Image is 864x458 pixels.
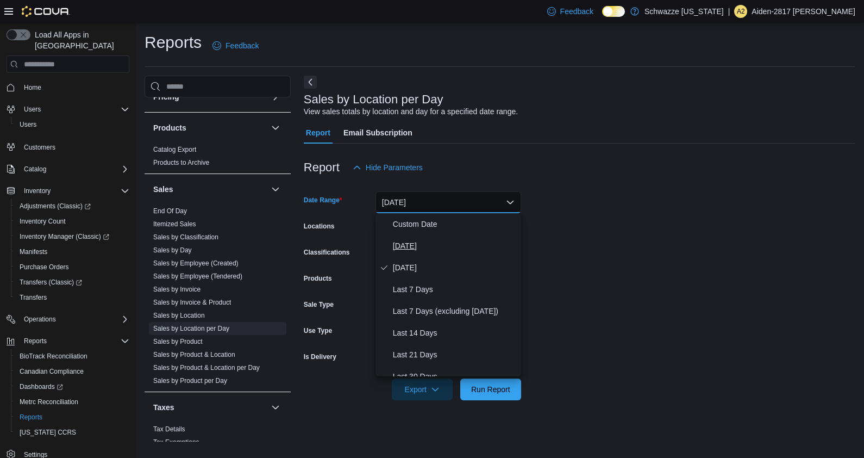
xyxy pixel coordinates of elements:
[11,349,134,364] button: BioTrack Reconciliation
[153,259,239,268] span: Sales by Employee (Created)
[153,351,235,358] a: Sales by Product & Location
[153,233,218,241] a: Sales by Classification
[15,380,67,393] a: Dashboards
[644,5,724,18] p: Schwazze [US_STATE]
[153,402,174,413] h3: Taxes
[20,398,78,406] span: Metrc Reconciliation
[11,394,134,410] button: Metrc Reconciliation
[15,230,114,243] a: Inventory Manager (Classic)
[20,313,60,326] button: Operations
[15,215,129,228] span: Inventory Count
[24,337,47,345] span: Reports
[153,246,192,254] a: Sales by Day
[15,200,95,213] a: Adjustments (Classic)
[15,291,51,304] a: Transfers
[20,81,129,94] span: Home
[153,272,242,281] span: Sales by Employee (Tendered)
[153,220,196,228] a: Itemized Sales
[560,6,593,17] span: Feedback
[11,259,134,275] button: Purchase Orders
[348,157,427,178] button: Hide Parameters
[15,426,80,439] a: [US_STATE] CCRS
[20,217,66,226] span: Inventory Count
[269,121,282,134] button: Products
[393,348,517,361] span: Last 21 Days
[269,401,282,414] button: Taxes
[153,325,229,332] a: Sales by Location per Day
[24,315,56,324] span: Operations
[20,202,91,211] span: Adjustments (Classic)
[20,335,129,348] span: Reports
[737,5,745,18] span: A2
[20,103,45,116] button: Users
[269,183,282,196] button: Sales
[543,1,598,22] a: Feedback
[20,163,129,176] span: Catalog
[153,158,209,167] span: Products to Archive
[15,380,129,393] span: Dashboards
[393,305,517,318] span: Last 7 Days (excluding [DATE])
[15,411,47,424] a: Reports
[153,298,231,307] span: Sales by Invoice & Product
[153,285,201,294] span: Sales by Invoice
[304,93,443,106] h3: Sales by Location per Day
[153,438,199,446] a: Tax Exemptions
[393,239,517,252] span: [DATE]
[153,159,209,166] a: Products to Archive
[153,145,196,154] span: Catalog Export
[734,5,747,18] div: Aiden-2817 Cano
[20,367,84,376] span: Canadian Compliance
[304,300,334,309] label: Sale Type
[153,184,173,195] h3: Sales
[30,29,129,51] span: Load All Apps in [GEOGRAPHIC_DATA]
[304,222,335,231] label: Locations
[20,140,129,153] span: Customers
[145,423,291,453] div: Taxes
[15,200,129,213] span: Adjustments (Classic)
[2,333,134,349] button: Reports
[11,410,134,425] button: Reports
[15,261,73,274] a: Purchase Orders
[11,425,134,440] button: [US_STATE] CCRS
[15,230,129,243] span: Inventory Manager (Classic)
[20,313,129,326] span: Operations
[20,382,63,391] span: Dashboards
[2,183,134,199] button: Inventory
[15,365,129,378] span: Canadian Compliance
[153,273,242,280] a: Sales by Employee (Tendered)
[153,376,227,385] span: Sales by Product per Day
[393,283,517,296] span: Last 7 Days
[20,413,42,422] span: Reports
[24,187,51,195] span: Inventory
[11,379,134,394] a: Dashboards
[15,118,41,131] a: Users
[460,379,521,400] button: Run Report
[752,5,855,18] p: Aiden-2817 [PERSON_NAME]
[393,370,517,383] span: Last 30 Days
[22,6,70,17] img: Cova
[393,326,517,339] span: Last 14 Days
[20,428,76,437] span: [US_STATE] CCRS
[304,106,518,117] div: View sales totals by location and day for a specified date range.
[20,163,51,176] button: Catalog
[153,184,267,195] button: Sales
[24,143,55,152] span: Customers
[11,214,134,229] button: Inventory Count
[11,244,134,259] button: Manifests
[153,425,185,433] a: Tax Details
[304,352,336,361] label: Is Delivery
[11,364,134,379] button: Canadian Compliance
[153,312,205,319] a: Sales by Location
[11,229,134,244] a: Inventory Manager (Classic)
[304,76,317,89] button: Next
[153,324,229,333] span: Sales by Location per Day
[153,122,186,133] h3: Products
[20,352,87,361] span: BioTrack Reconciliation
[153,299,231,306] a: Sales by Invoice & Product
[398,379,446,400] span: Export
[11,117,134,132] button: Users
[343,122,412,144] span: Email Subscription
